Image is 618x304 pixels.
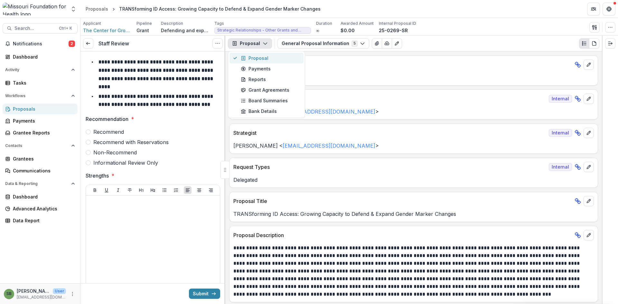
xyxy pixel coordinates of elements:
[53,288,66,294] p: User
[241,55,300,61] div: Proposal
[91,186,99,194] button: Bold
[3,141,78,151] button: Open Contacts
[93,128,124,136] span: Recommend
[114,186,122,194] button: Italicize
[207,186,215,194] button: Align Right
[584,60,594,70] button: edit
[603,3,615,15] button: Get Help
[584,196,594,206] button: edit
[233,74,594,81] p: 25-0269-SR
[605,38,615,49] button: Expand right
[195,186,203,194] button: Align Center
[13,117,72,124] div: Payments
[13,53,72,60] div: Dashboard
[3,127,78,138] a: Grantee Reports
[69,290,76,298] button: More
[6,292,12,296] div: Samantha Bunk
[5,68,69,72] span: Activity
[3,65,78,75] button: Open Activity
[233,129,546,137] p: Strategist
[137,186,145,194] button: Heading 1
[83,4,111,14] a: Proposals
[587,3,600,15] button: Partners
[3,104,78,114] a: Proposals
[14,26,55,31] span: Search...
[119,5,321,12] div: TRANSforming ID Access: Growing Capacity to Defend & Expand Gender Marker Changes
[13,205,72,212] div: Advanced Analytics
[584,94,594,104] button: edit
[341,21,374,26] p: Awarded Amount
[228,38,272,49] button: Proposal
[58,25,73,32] div: Ctrl + K
[13,106,72,112] div: Proposals
[93,149,137,156] span: Non-Recommend
[214,21,224,26] p: Tags
[316,27,319,34] p: ∞
[241,97,300,104] div: Board Summaries
[584,230,594,240] button: edit
[3,215,78,226] a: Data Report
[136,27,149,34] p: Grant
[549,95,572,103] span: Internal
[283,108,375,115] a: [EMAIL_ADDRESS][DOMAIN_NAME]
[13,193,72,200] div: Dashboard
[3,3,66,15] img: Missouri Foundation for Health logo
[233,142,594,150] p: [PERSON_NAME] < >
[17,288,50,294] p: [PERSON_NAME]
[379,21,416,26] p: Internal Proposal ID
[212,38,223,49] button: Options
[379,27,408,34] p: 25-0269-SR
[316,21,332,26] p: Duration
[549,129,572,137] span: Internal
[184,186,192,194] button: Align Left
[589,38,599,49] button: PDF view
[233,95,546,103] p: Project Analyst
[549,163,572,171] span: Internal
[372,38,382,49] button: View Attached Files
[3,91,78,101] button: Open Workflows
[161,21,183,26] p: Description
[3,51,78,62] a: Dashboard
[161,186,168,194] button: Bullet List
[217,28,308,32] span: Strategic Relationships - Other Grants and Contracts
[13,155,72,162] div: Grantees
[3,23,78,33] button: Search...
[3,39,78,49] button: Notifications2
[233,163,546,171] p: Request Types
[86,5,108,12] div: Proposals
[233,61,572,69] p: Reference Number
[98,41,129,47] h3: Staff Review
[3,78,78,88] a: Tasks
[5,94,69,98] span: Workflows
[233,197,572,205] p: Proposal Title
[3,179,78,189] button: Open Data & Reporting
[3,203,78,214] a: Advanced Analytics
[103,186,110,194] button: Underline
[13,79,72,86] div: Tasks
[13,41,69,47] span: Notifications
[3,115,78,126] a: Payments
[3,153,78,164] a: Grantees
[93,138,169,146] span: Recommend with Reservations
[277,38,369,49] button: General Proposal Information5
[189,289,220,299] button: Submit
[136,21,152,26] p: Pipeline
[5,143,69,148] span: Contacts
[69,41,75,47] span: 2
[579,38,589,49] button: Plaintext view
[3,191,78,202] a: Dashboard
[86,172,109,180] p: Strengths
[233,231,572,239] p: Proposal Description
[126,186,134,194] button: Strike
[83,21,101,26] p: Applicant
[83,27,131,34] a: The Center for Growing Justice
[13,217,72,224] div: Data Report
[149,186,157,194] button: Heading 2
[83,4,323,14] nav: breadcrumb
[241,65,300,72] div: Payments
[584,162,594,172] button: edit
[283,143,375,149] a: [EMAIL_ADDRESS][DOMAIN_NAME]
[13,129,72,136] div: Grantee Reports
[241,76,300,83] div: Reports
